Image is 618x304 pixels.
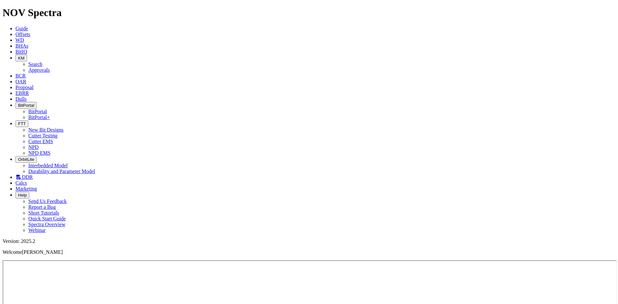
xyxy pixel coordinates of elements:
[28,127,63,133] a: New Bit Designs
[3,249,615,255] p: Welcome
[28,115,50,120] a: BitPortal+
[15,55,27,61] button: KM
[3,7,615,19] h1: NOV Spectra
[15,96,27,102] a: Dulls
[18,121,26,126] span: FTT
[22,249,63,255] span: [PERSON_NAME]
[28,150,51,156] a: NPD EMS
[28,222,65,227] a: Spectra Overview
[22,174,33,180] span: DDR
[3,238,615,244] div: Version: 2025.2
[28,227,46,233] a: Webinar
[28,163,68,168] a: Interbedded Model
[28,133,58,138] a: Cutter Testing
[15,26,28,31] a: Guide
[18,56,24,60] span: KM
[18,103,34,108] span: BitPortal
[15,32,30,37] a: Offsets
[18,193,27,198] span: Help
[28,210,59,216] a: Short Tutorials
[15,37,24,43] a: WD
[15,73,26,78] a: BCR
[28,61,42,67] a: Search
[15,156,37,163] button: OrbitLite
[15,174,33,180] a: DDR
[15,186,37,191] a: Marketing
[28,67,50,73] a: Approvals
[28,139,53,144] a: Cutter EMS
[15,49,27,54] a: BitIQ
[15,192,29,198] button: Help
[18,157,34,162] span: OrbitLite
[15,102,37,109] button: BitPortal
[28,204,56,210] a: Report a Bug
[15,120,28,127] button: FTT
[15,90,29,96] a: EBRR
[15,43,28,49] a: BHAs
[28,216,66,221] a: Quick Start Guide
[15,180,27,186] a: Calcs
[15,79,26,84] a: OAR
[15,85,33,90] a: Proposal
[28,109,47,114] a: BitPortal
[28,169,95,174] a: Durability and Parameter Model
[28,198,67,204] a: Send Us Feedback
[28,144,39,150] a: NPD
